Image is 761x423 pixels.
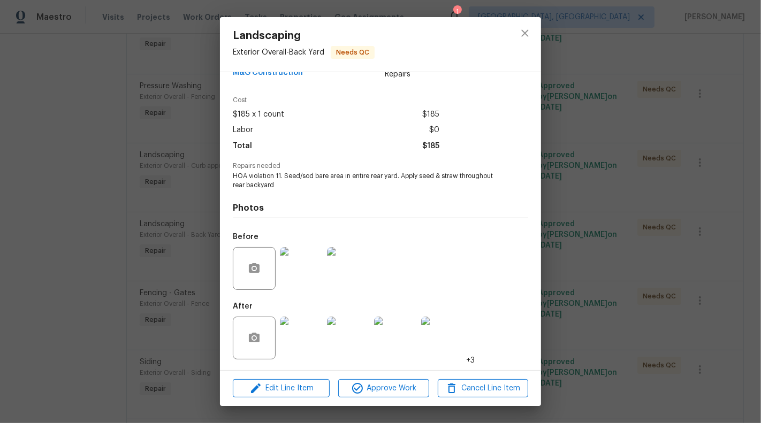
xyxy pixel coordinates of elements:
[233,379,330,398] button: Edit Line Item
[438,379,528,398] button: Cancel Line Item
[441,382,525,395] span: Cancel Line Item
[236,382,326,395] span: Edit Line Item
[422,139,439,154] span: $185
[233,163,528,170] span: Repairs needed
[338,379,429,398] button: Approve Work
[233,303,253,310] h5: After
[233,122,253,138] span: Labor
[385,69,439,80] span: Repairs
[233,30,375,42] span: Landscaping
[233,203,528,213] h4: Photos
[422,107,439,122] span: $185
[233,49,324,56] span: Exterior Overall - Back Yard
[466,355,475,366] span: +3
[233,107,284,122] span: $185 x 1 count
[512,20,538,46] button: close
[233,69,303,77] span: M&G Construction
[233,139,252,154] span: Total
[233,172,499,190] span: HOA violation 11. Seed/sod bare area in entire rear yard. Apply seed & straw throughout rear back...
[429,122,439,138] span: $0
[233,97,439,104] span: Cost
[233,233,258,241] h5: Before
[341,382,425,395] span: Approve Work
[453,6,461,17] div: 1
[332,47,374,58] span: Needs QC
